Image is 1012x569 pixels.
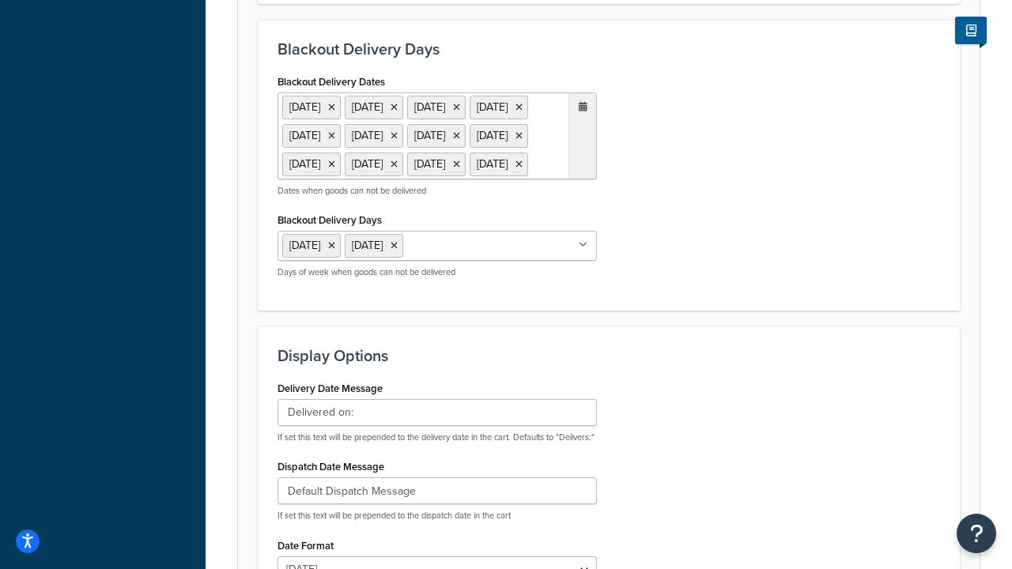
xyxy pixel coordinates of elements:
p: If set this text will be prepended to the dispatch date in the cart [278,510,597,522]
span: [DATE] [352,237,383,254]
p: If set this text will be prepended to the delivery date in the cart. Defaults to "Delivers:" [278,431,597,443]
label: Blackout Delivery Dates [278,76,385,88]
li: [DATE] [470,153,528,176]
li: [DATE] [407,124,466,148]
li: [DATE] [407,96,466,119]
label: Blackout Delivery Days [278,214,382,226]
input: Delivers: [278,399,597,426]
label: Dispatch Date Message [278,461,384,473]
li: [DATE] [282,153,341,176]
button: Show Help Docs [955,17,987,44]
button: Open Resource Center [957,514,996,553]
span: [DATE] [289,237,320,254]
li: [DATE] [407,153,466,176]
li: [DATE] [345,124,403,148]
li: [DATE] [345,153,403,176]
p: Days of week when goods can not be delivered [278,266,597,278]
li: [DATE] [282,124,341,148]
label: Date Format [278,540,334,552]
li: [DATE] [470,124,528,148]
li: [DATE] [345,96,403,119]
label: Delivery Date Message [278,382,383,394]
h3: Blackout Delivery Days [278,40,940,58]
p: Dates when goods can not be delivered [278,185,597,197]
li: [DATE] [282,96,341,119]
h3: Display Options [278,347,940,364]
li: [DATE] [470,96,528,119]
